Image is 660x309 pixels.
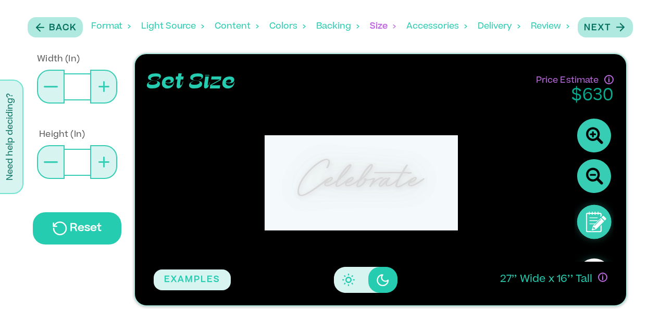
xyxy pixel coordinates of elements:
[598,273,607,282] div: If you have questions about size, or if you can’t design exactly what you want here, no worries! ...
[584,22,611,34] p: Next
[334,267,397,293] div: Disabled elevation buttons
[37,53,121,66] p: Width (In)
[536,72,599,87] p: Price Estimate
[269,10,306,43] div: Colors
[28,17,83,37] button: Back
[91,10,131,43] div: Format
[316,10,359,43] div: Backing
[70,221,102,236] p: Reset
[406,10,467,43] div: Accessories
[608,259,660,309] iframe: Chat Widget
[478,10,520,43] div: Delivery
[141,10,204,43] div: Light Source
[147,67,235,98] p: Set Size
[49,22,77,34] p: Back
[578,17,633,37] button: Next
[154,269,231,290] button: EXAMPLES
[500,273,593,288] p: 27 ’’ Wide x 16 ’’ Tall
[604,75,614,84] div: Have questions about pricing or just need a human touch? Go through the process and submit an inq...
[536,87,614,106] p: $ 630
[531,10,569,43] div: Review
[215,10,259,43] div: Content
[370,10,396,43] div: Size
[265,135,458,230] div: Celebrate
[39,128,121,141] p: Height (In)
